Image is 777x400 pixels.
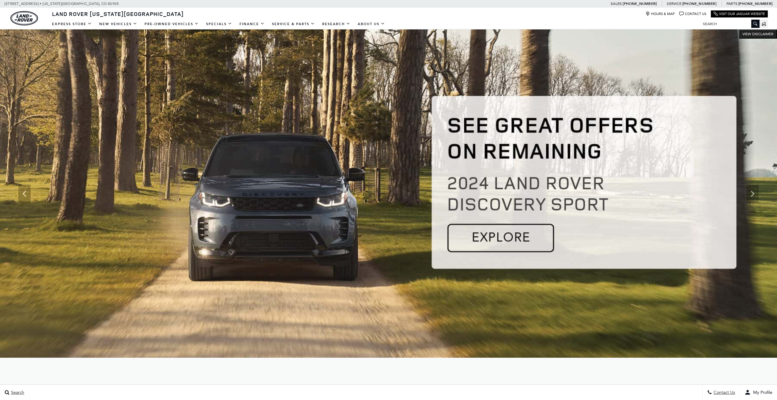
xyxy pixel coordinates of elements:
[740,385,777,400] button: user-profile-menu
[48,19,389,29] nav: Main Navigation
[739,29,777,39] button: VIEW DISCLAIMER
[712,390,735,395] span: Contact Us
[10,11,38,25] img: Land Rover
[268,19,319,29] a: Service & Parts
[236,19,268,29] a: Finance
[5,2,119,6] a: [STREET_ADDRESS] • [US_STATE][GEOGRAPHIC_DATA], CO 80905
[698,20,760,28] input: Search
[738,1,772,6] a: [PHONE_NUMBER]
[726,2,737,6] span: Parts
[319,19,354,29] a: Research
[9,390,24,395] span: Search
[679,12,706,16] a: Contact Us
[202,19,236,29] a: Specials
[354,19,389,29] a: About Us
[742,32,773,36] span: VIEW DISCLAIMER
[141,19,202,29] a: Pre-Owned Vehicles
[646,12,675,16] a: Hours & Map
[611,2,622,6] span: Sales
[48,19,96,29] a: EXPRESS STORE
[52,10,184,17] span: Land Rover [US_STATE][GEOGRAPHIC_DATA]
[48,10,187,17] a: Land Rover [US_STATE][GEOGRAPHIC_DATA]
[667,2,681,6] span: Service
[10,11,38,25] a: land-rover
[751,390,772,395] span: My Profile
[623,1,657,6] a: [PHONE_NUMBER]
[96,19,141,29] a: New Vehicles
[682,1,716,6] a: [PHONE_NUMBER]
[714,12,765,16] a: Visit Our Jaguar Website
